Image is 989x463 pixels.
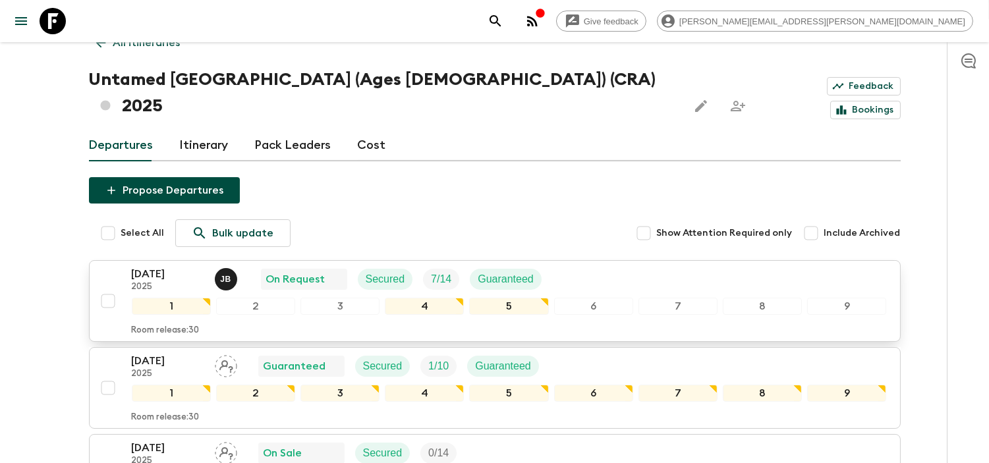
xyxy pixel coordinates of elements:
[132,369,204,379] p: 2025
[89,130,154,161] a: Departures
[807,298,886,315] div: 9
[89,177,240,204] button: Propose Departures
[213,225,274,241] p: Bulk update
[657,227,793,240] span: Show Attention Required only
[216,298,295,315] div: 2
[431,271,451,287] p: 7 / 14
[266,271,325,287] p: On Request
[215,446,237,456] span: Assign pack leader
[89,260,901,342] button: [DATE]2025Joe BerniniOn RequestSecuredTrip FillGuaranteed123456789Room release:30
[264,445,302,461] p: On Sale
[132,325,200,336] p: Room release: 30
[216,385,295,402] div: 2
[482,8,509,34] button: search adventures
[554,385,633,402] div: 6
[824,227,901,240] span: Include Archived
[830,101,901,119] a: Bookings
[215,268,240,290] button: JB
[672,16,973,26] span: [PERSON_NAME][EMAIL_ADDRESS][PERSON_NAME][DOMAIN_NAME]
[220,274,231,285] p: J B
[215,272,240,283] span: Joe Bernini
[428,445,449,461] p: 0 / 14
[89,67,678,119] h1: Untamed [GEOGRAPHIC_DATA] (Ages [DEMOGRAPHIC_DATA]) (CRA) 2025
[215,359,237,369] span: Assign pack leader
[469,385,548,402] div: 5
[469,298,548,315] div: 5
[89,347,901,429] button: [DATE]2025Assign pack leaderGuaranteedSecuredTrip FillGuaranteed123456789Room release:30
[638,298,718,315] div: 7
[366,271,405,287] p: Secured
[554,298,633,315] div: 6
[807,385,886,402] div: 9
[577,16,646,26] span: Give feedback
[132,266,204,282] p: [DATE]
[132,353,204,369] p: [DATE]
[385,385,464,402] div: 4
[556,11,646,32] a: Give feedback
[478,271,534,287] p: Guaranteed
[121,227,165,240] span: Select All
[300,385,380,402] div: 3
[132,298,211,315] div: 1
[688,93,714,119] button: Edit this itinerary
[113,35,181,51] p: All itineraries
[132,440,204,456] p: [DATE]
[428,358,449,374] p: 1 / 10
[132,412,200,423] p: Room release: 30
[358,130,386,161] a: Cost
[180,130,229,161] a: Itinerary
[423,269,459,290] div: Trip Fill
[255,130,331,161] a: Pack Leaders
[638,385,718,402] div: 7
[827,77,901,95] a: Feedback
[385,298,464,315] div: 4
[657,11,973,32] div: [PERSON_NAME][EMAIL_ADDRESS][PERSON_NAME][DOMAIN_NAME]
[132,282,204,292] p: 2025
[723,298,802,315] div: 8
[363,358,403,374] p: Secured
[358,269,413,290] div: Secured
[300,298,380,315] div: 3
[132,385,211,402] div: 1
[175,219,291,247] a: Bulk update
[89,30,188,56] a: All itineraries
[723,385,802,402] div: 8
[8,8,34,34] button: menu
[264,358,326,374] p: Guaranteed
[725,93,751,119] span: Share this itinerary
[355,356,410,377] div: Secured
[363,445,403,461] p: Secured
[475,358,531,374] p: Guaranteed
[420,356,457,377] div: Trip Fill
